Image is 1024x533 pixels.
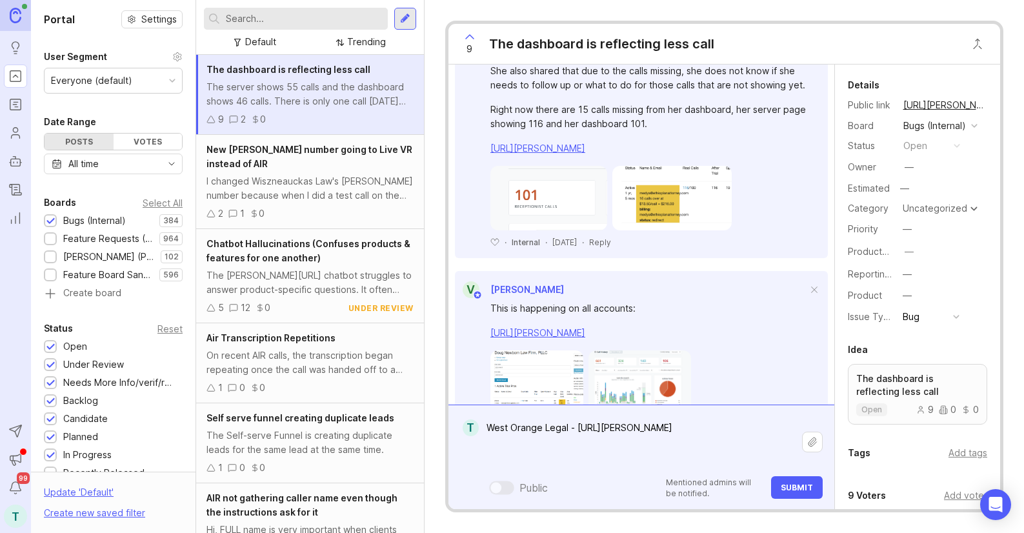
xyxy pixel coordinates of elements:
div: Category [848,201,893,216]
div: In Progress [63,448,112,462]
div: T [463,419,479,436]
div: — [903,222,912,236]
div: The Self-serve Funnel is creating duplicate leads for the same lead at the same time. [206,428,414,457]
span: New [PERSON_NAME] number going to Live VR instead of AIR [206,144,412,169]
div: Right now there are 15 calls missing from her dashboard, her server page showing 116 and her dash... [490,103,807,131]
a: [URL][PERSON_NAME] [899,97,988,114]
div: She also shared that due to the calls missing, she does not know if she needs to follow up or wha... [490,64,807,92]
textarea: West Orange Legal - [URL][PERSON_NAME] [479,416,802,468]
div: Board [848,119,893,133]
div: Under Review [63,357,124,372]
div: On recent AIR calls, the transcription began repeating once the call was handed off to a human ag... [206,348,414,377]
p: The dashboard is reflecting less call [856,372,979,398]
div: Bugs (Internal) [903,119,966,133]
button: Close button [965,31,990,57]
div: open [903,139,927,153]
span: 99 [17,472,30,484]
div: This is happening on all accounts: [490,301,807,316]
span: 9 [467,42,472,56]
div: Everyone (default) [51,74,132,88]
div: 5 [218,301,224,315]
div: Internal [512,237,540,248]
div: Create new saved filter [44,506,145,520]
p: 102 [165,252,179,262]
span: Self serve funnel creating duplicate leads [206,412,394,423]
a: New [PERSON_NAME] number going to Live VR instead of AIRI changed Wiszneauckas Law's [PERSON_NAME... [196,135,424,229]
a: Air Transcription RepetitionsOn recent AIR calls, the transcription began repeating once the call... [196,323,424,403]
svg: toggle icon [161,159,182,169]
div: Reply [589,237,611,248]
div: Details [848,77,879,93]
p: 964 [163,234,179,244]
div: 0 [961,405,979,414]
div: · [505,237,507,248]
div: 0 [260,112,266,126]
img: https://canny-assets.io/images/5fa4304817d9fb41434a92353541fe41.png [588,350,691,415]
input: Search... [226,12,383,26]
div: Boards [44,195,76,210]
img: Canny Home [10,8,21,23]
div: Owner [848,160,893,174]
div: Update ' Default ' [44,485,114,506]
div: Feature Requests (Internal) [63,232,153,246]
label: Priority [848,223,878,234]
a: Users [4,121,27,145]
div: 0 [239,381,245,395]
a: V[PERSON_NAME] [455,281,564,298]
button: Send to Autopilot [4,419,27,443]
div: The dashboard is reflecting less call [489,35,714,53]
div: Tags [848,445,870,461]
div: · [582,237,584,248]
div: — [896,180,913,197]
a: Reporting [4,206,27,230]
div: Open [63,339,87,354]
span: Chatbot Hallucinations (Confuses products & features for one another) [206,238,410,263]
div: Bugs (Internal) [63,214,126,228]
div: Votes [114,134,183,150]
p: open [861,405,882,415]
a: Roadmaps [4,93,27,116]
div: The server shows 55 calls and the dashboard shows 46 calls. There is only one call [DATE] and the... [206,80,414,108]
div: Reset [157,325,183,332]
img: https://canny-assets.io/images/5e163f63d27e34512f3866df1d8b71ca.png [490,166,607,230]
label: Reporting Team [848,268,917,279]
div: Posts [45,134,114,150]
div: 2 [241,112,246,126]
div: [PERSON_NAME] (Public) [63,250,154,264]
img: member badge [472,290,482,299]
div: 0 [259,461,265,475]
h1: Portal [44,12,75,27]
div: I changed Wiszneauckas Law's [PERSON_NAME] number because when I did a test call on the initial n... [206,174,414,203]
a: Create board [44,288,183,300]
div: Backlog [63,394,98,408]
div: Needs More Info/verif/repro [63,376,176,390]
div: 12 [241,301,250,315]
div: — [905,245,914,259]
div: under review [348,303,414,314]
div: Status [44,321,73,336]
div: Planned [63,430,98,444]
div: Candidate [63,412,108,426]
label: Issue Type [848,311,895,322]
div: 2 [218,206,223,221]
label: ProductboardID [848,246,916,257]
span: AIR not gathering caller name even though the instructions ask for it [206,492,397,518]
button: ProductboardID [901,243,918,260]
div: Feature Board Sandbox [DATE] [63,268,153,282]
a: Changelog [4,178,27,201]
img: https://canny-assets.io/images/4757876d1ce26ff02f6ea43c70e0c95b.png [490,350,583,415]
div: 9 [916,405,934,414]
div: Estimated [848,184,890,193]
div: Add tags [949,446,987,460]
div: 1 [240,206,245,221]
a: [URL][PERSON_NAME] [490,143,585,154]
div: Add voter [944,488,987,503]
img: https://canny-assets.io/images/273011c2f8524c86fbc51b5876a5e0b3.png [612,166,732,230]
a: Portal [4,65,27,88]
a: Autopilot [4,150,27,173]
label: Product [848,290,882,301]
button: Settings [121,10,183,28]
div: — [903,267,912,281]
div: Trending [347,35,386,49]
div: 1 [218,381,223,395]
